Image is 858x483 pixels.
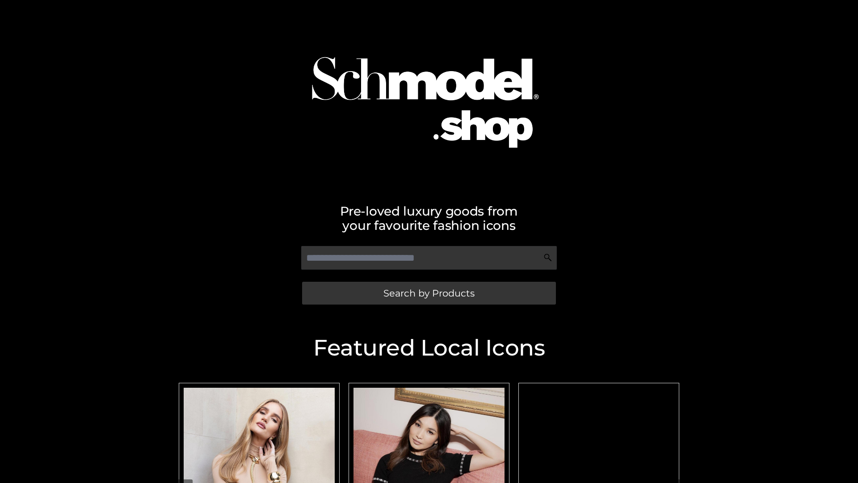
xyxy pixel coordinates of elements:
[302,282,556,305] a: Search by Products
[174,204,684,233] h2: Pre-loved luxury goods from your favourite fashion icons
[543,253,552,262] img: Search Icon
[383,288,475,298] span: Search by Products
[174,337,684,359] h2: Featured Local Icons​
